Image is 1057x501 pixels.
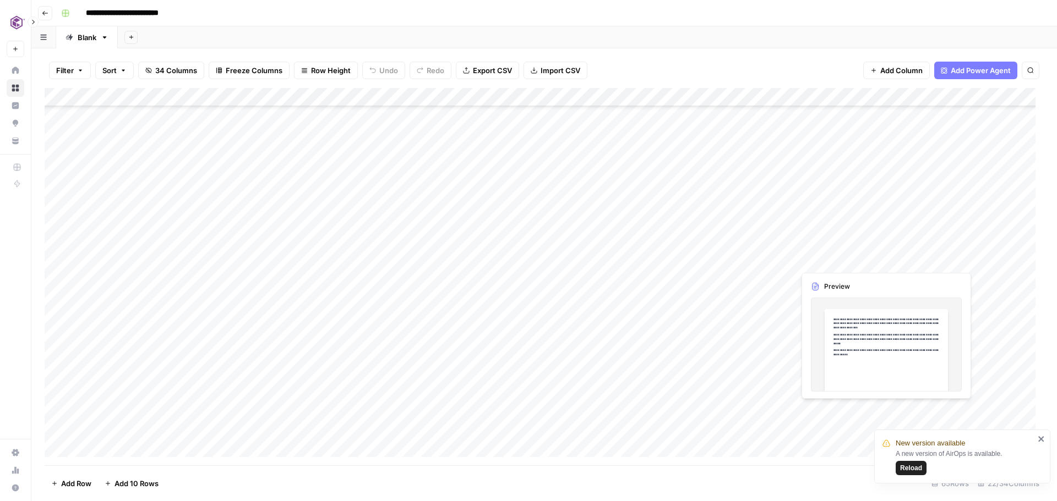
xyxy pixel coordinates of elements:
[311,65,351,76] span: Row Height
[294,62,358,79] button: Row Height
[863,62,930,79] button: Add Column
[927,475,973,492] div: 65 Rows
[880,65,923,76] span: Add Column
[45,475,98,492] button: Add Row
[427,65,444,76] span: Redo
[7,62,24,79] a: Home
[379,65,398,76] span: Undo
[7,13,26,32] img: Commvault Logo
[456,62,519,79] button: Export CSV
[115,478,159,489] span: Add 10 Rows
[7,461,24,479] a: Usage
[155,65,197,76] span: 34 Columns
[138,62,204,79] button: 34 Columns
[7,114,24,132] a: Opportunities
[7,97,24,114] a: Insights
[1038,434,1045,443] button: close
[973,475,1044,492] div: 22/34 Columns
[896,461,927,475] button: Reload
[7,9,24,36] button: Workspace: Commvault
[410,62,451,79] button: Redo
[95,62,134,79] button: Sort
[473,65,512,76] span: Export CSV
[226,65,282,76] span: Freeze Columns
[209,62,290,79] button: Freeze Columns
[56,26,118,48] a: Blank
[934,62,1017,79] button: Add Power Agent
[7,444,24,461] a: Settings
[900,463,922,473] span: Reload
[49,62,91,79] button: Filter
[98,475,165,492] button: Add 10 Rows
[7,479,24,497] button: Help + Support
[7,79,24,97] a: Browse
[102,65,117,76] span: Sort
[951,65,1011,76] span: Add Power Agent
[56,65,74,76] span: Filter
[7,132,24,150] a: Your Data
[524,62,587,79] button: Import CSV
[896,438,965,449] span: New version available
[541,65,580,76] span: Import CSV
[78,32,96,43] div: Blank
[896,449,1034,475] div: A new version of AirOps is available.
[61,478,91,489] span: Add Row
[362,62,405,79] button: Undo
